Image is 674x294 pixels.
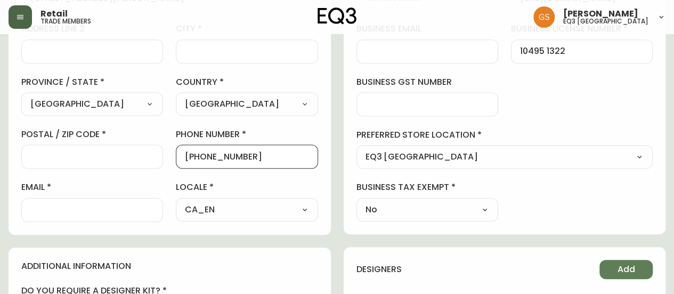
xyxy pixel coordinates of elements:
[563,18,648,25] h5: eq3 [GEOGRAPHIC_DATA]
[40,10,68,18] span: Retail
[356,76,498,88] label: business gst number
[563,10,638,18] span: [PERSON_NAME]
[356,181,498,193] label: business tax exempt
[21,76,163,88] label: province / state
[40,18,91,25] h5: trade members
[176,76,318,88] label: country
[618,264,635,275] span: Add
[318,7,357,25] img: logo
[533,6,555,28] img: 6b403d9c54a9a0c30f681d41f5fc2571
[176,181,318,193] label: locale
[21,129,163,140] label: postal / zip code
[176,129,318,140] label: phone number
[356,264,402,275] h4: designers
[356,129,653,141] label: preferred store location
[21,181,163,193] label: email
[599,260,653,279] button: Add
[21,260,318,272] h4: additional information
